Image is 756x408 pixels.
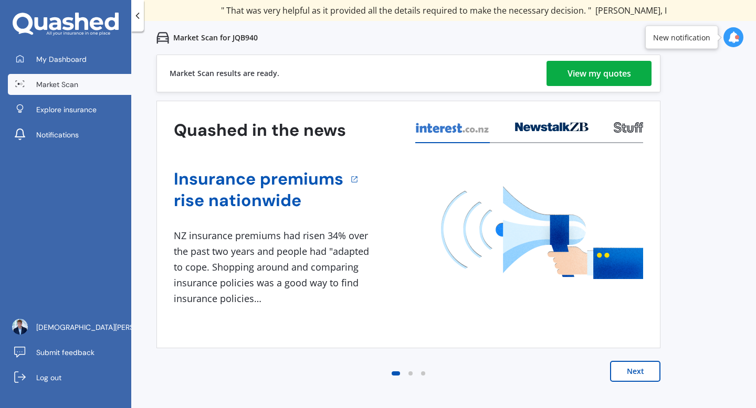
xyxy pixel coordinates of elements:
[8,74,131,95] a: Market Scan
[36,130,79,140] span: Notifications
[610,361,660,382] button: Next
[174,190,343,211] a: rise nationwide
[8,99,131,120] a: Explore insurance
[8,342,131,363] a: Submit feedback
[12,319,28,335] img: ACg8ocKEqRDTt6LWOYNy_-oZUP_hVEnSoH8W00t2jPf_KgUdE0FuEsdQ=s96-c
[174,168,343,190] a: Insurance premiums
[36,54,87,65] span: My Dashboard
[8,124,131,145] a: Notifications
[568,61,631,86] div: View my quotes
[170,55,279,92] div: Market Scan results are ready.
[441,186,643,279] img: media image
[8,49,131,70] a: My Dashboard
[8,317,131,338] a: [DEMOGRAPHIC_DATA][PERSON_NAME]
[174,120,346,141] h3: Quashed in the news
[653,32,710,42] div: New notification
[174,228,373,306] div: NZ insurance premiums had risen 34% over the past two years and people had "adapted to cope. Shop...
[36,372,61,383] span: Log out
[547,61,652,86] a: View my quotes
[173,33,258,43] p: Market Scan for JQB940
[36,322,172,332] span: [DEMOGRAPHIC_DATA][PERSON_NAME]
[156,31,169,44] img: car.f15378c7a67c060ca3f3.svg
[36,79,78,90] span: Market Scan
[36,347,94,358] span: Submit feedback
[36,104,97,115] span: Explore insurance
[8,367,131,388] a: Log out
